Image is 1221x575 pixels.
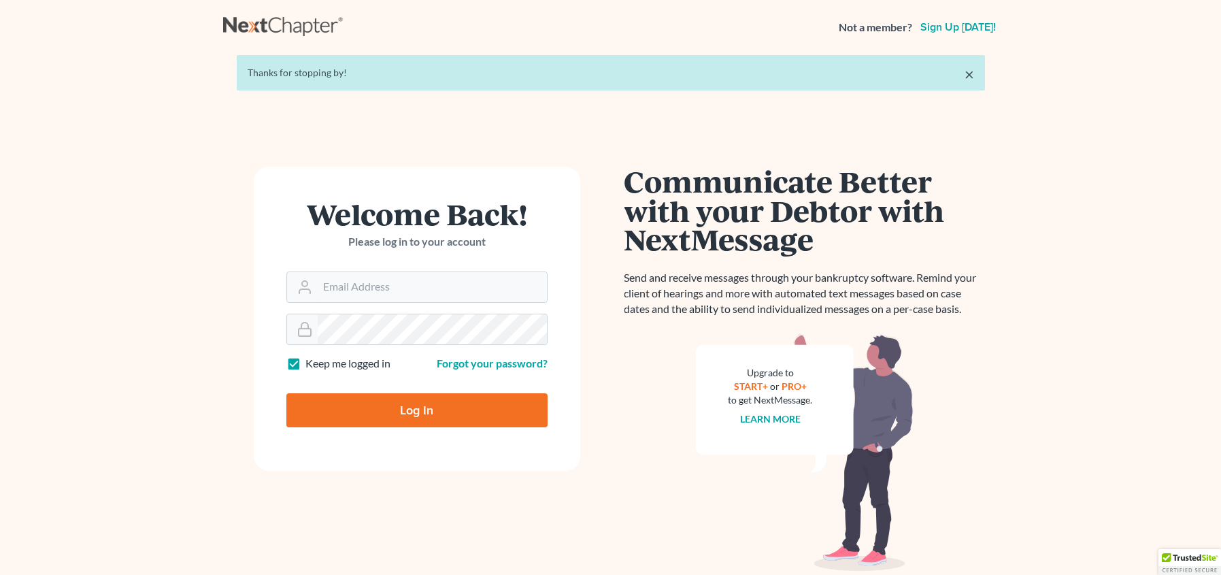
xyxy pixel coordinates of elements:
a: Learn more [740,413,801,425]
a: Sign up [DATE]! [918,22,999,33]
p: Send and receive messages through your bankruptcy software. Remind your client of hearings and mo... [624,270,985,317]
div: Upgrade to [729,366,813,380]
strong: Not a member? [839,20,912,35]
p: Please log in to your account [286,234,548,250]
img: nextmessage_bg-59042aed3d76b12b5cd301f8e5b87938c9018125f34e5fa2b7a6b67550977c72.svg [696,333,914,572]
label: Keep me logged in [305,356,390,372]
h1: Communicate Better with your Debtor with NextMessage [624,167,985,254]
a: Forgot your password? [437,357,548,369]
a: PRO+ [782,380,807,392]
a: × [965,66,974,82]
div: to get NextMessage. [729,393,813,407]
a: START+ [734,380,768,392]
h1: Welcome Back! [286,199,548,229]
input: Email Address [318,272,547,302]
div: TrustedSite Certified [1158,549,1221,575]
input: Log In [286,393,548,427]
span: or [770,380,780,392]
div: Thanks for stopping by! [248,66,974,80]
